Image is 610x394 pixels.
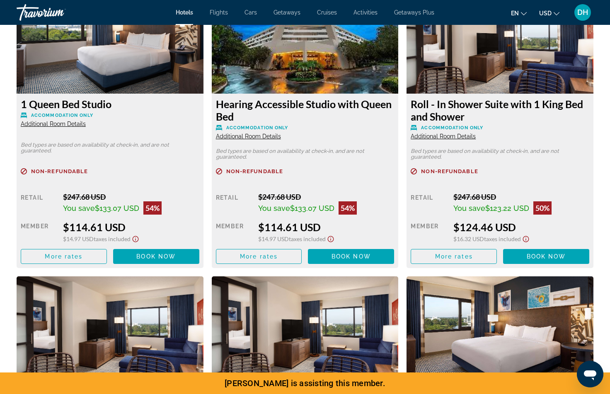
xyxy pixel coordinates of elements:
[258,235,289,242] span: $14.97 USD
[216,133,281,140] span: Additional Room Details
[421,169,478,174] span: Non-refundable
[411,221,447,243] div: Member
[216,192,252,215] div: Retail
[216,249,302,264] button: More rates
[216,221,252,243] div: Member
[21,249,107,264] button: More rates
[511,7,527,19] button: Change language
[17,276,203,380] img: d62ff201-0926-4810-9f30-568250ca4319.jpeg
[45,253,82,260] span: More rates
[21,142,199,154] p: Bed types are based on availability at check-in, and are not guaranteed.
[226,169,283,174] span: Non-refundable
[485,204,529,213] span: $123.22 USD
[577,8,588,17] span: DH
[21,221,57,243] div: Member
[484,235,521,242] span: Taxes included
[258,192,394,201] div: $247.68 USD
[521,233,531,243] button: Show Taxes and Fees disclaimer
[411,98,589,123] h3: Roll - In Shower Suite with 1 King Bed and Shower
[225,378,385,388] span: [PERSON_NAME] is assisting this member.
[411,148,589,160] p: Bed types are based on availability at check-in, and are not guaranteed.
[31,169,88,174] span: Non-refundable
[240,253,278,260] span: More rates
[577,361,603,387] iframe: Button to launch messaging window
[353,9,378,16] a: Activities
[274,9,300,16] a: Getaways
[407,276,593,380] img: ef4d50e1-1164-4496-8002-7e0c42f6378f.jpeg
[435,253,473,260] span: More rates
[63,204,95,213] span: You save
[411,133,476,140] span: Additional Room Details
[453,221,589,233] div: $124.46 USD
[421,125,483,131] span: Accommodation Only
[572,4,593,21] button: User Menu
[95,204,139,213] span: $133.07 USD
[21,192,57,215] div: Retail
[17,2,99,23] a: Travorium
[31,113,93,118] span: Accommodation Only
[453,235,484,242] span: $16.32 USD
[94,235,131,242] span: Taxes included
[411,249,497,264] button: More rates
[258,221,394,233] div: $114.61 USD
[527,253,566,260] span: Book now
[216,148,395,160] p: Bed types are based on availability at check-in, and are not guaranteed.
[143,201,162,215] div: 54%
[131,233,140,243] button: Show Taxes and Fees disclaimer
[63,221,199,233] div: $114.61 USD
[332,253,371,260] span: Book now
[289,235,326,242] span: Taxes included
[394,9,434,16] a: Getaways Plus
[539,7,559,19] button: Change currency
[258,204,290,213] span: You save
[290,204,334,213] span: $133.07 USD
[226,125,288,131] span: Accommodation Only
[176,9,193,16] a: Hotels
[21,121,86,127] span: Additional Room Details
[113,249,199,264] button: Book now
[339,201,357,215] div: 54%
[212,276,399,380] img: d62ff201-0926-4810-9f30-568250ca4319.jpeg
[244,9,257,16] a: Cars
[216,98,395,123] h3: Hearing Accessible Studio with Queen Bed
[453,204,485,213] span: You save
[503,249,589,264] button: Book now
[411,192,447,215] div: Retail
[210,9,228,16] a: Flights
[21,98,199,110] h3: 1 Queen Bed Studio
[63,235,94,242] span: $14.97 USD
[326,233,336,243] button: Show Taxes and Fees disclaimer
[453,192,589,201] div: $247.68 USD
[63,192,199,201] div: $247.68 USD
[533,201,552,215] div: 50%
[511,10,519,17] span: en
[317,9,337,16] a: Cruises
[308,249,394,264] button: Book now
[539,10,552,17] span: USD
[136,253,176,260] span: Book now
